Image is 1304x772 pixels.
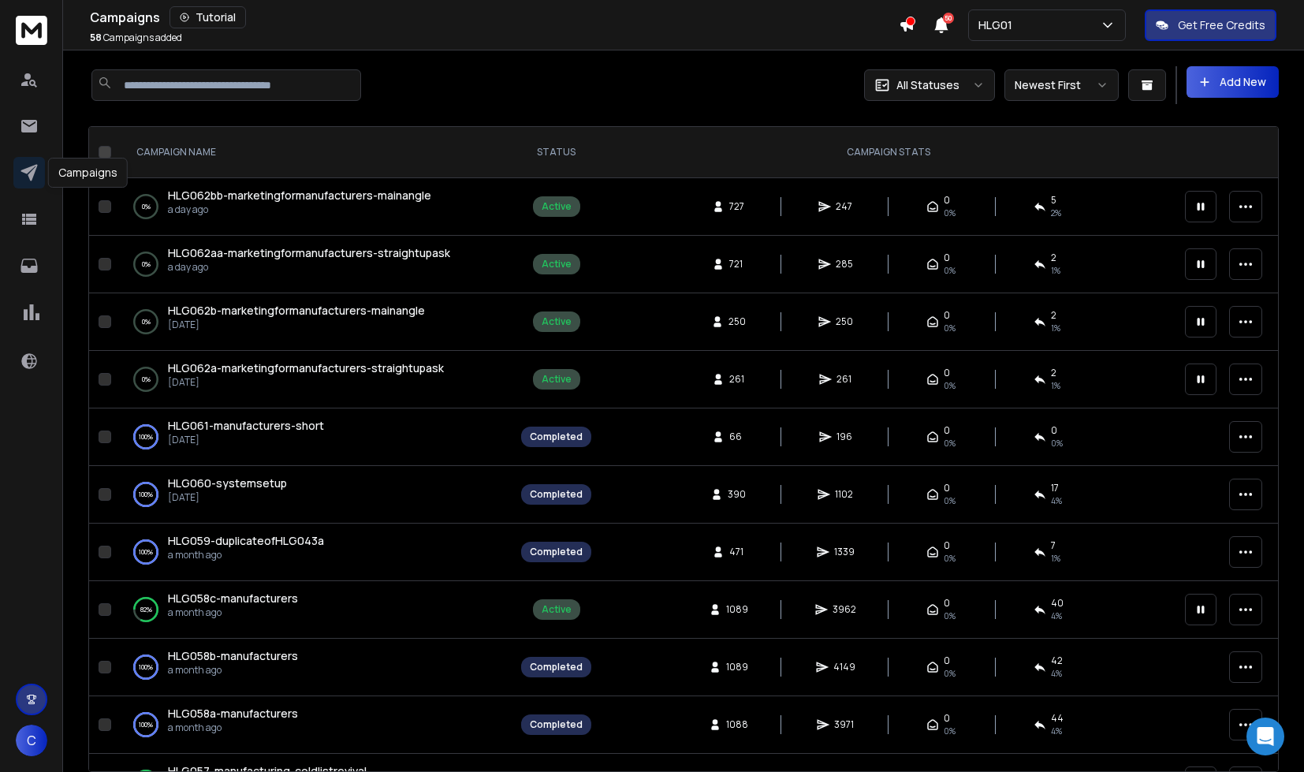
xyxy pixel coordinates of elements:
[1051,264,1060,277] span: 1 %
[1004,69,1119,101] button: Newest First
[530,661,583,673] div: Completed
[834,546,855,558] span: 1339
[943,13,954,24] span: 50
[1051,597,1064,610] span: 40
[117,236,512,293] td: 0%HLG062aa-marketingformanufacturers-straightupaska day ago
[1051,610,1062,622] span: 4 %
[944,552,956,565] span: 0%
[1051,655,1063,667] span: 42
[944,494,956,507] span: 0%
[168,319,425,331] p: [DATE]
[142,314,151,330] p: 0 %
[833,661,855,673] span: 4149
[168,360,444,376] a: HLG062a-marketingformanufacturers-straightupask
[139,429,153,445] p: 100 %
[978,17,1019,33] p: HLG01
[117,696,512,754] td: 100%HLG058a-manufacturersa month ago
[140,602,152,617] p: 82 %
[142,199,151,214] p: 0 %
[542,315,572,328] div: Active
[1051,725,1062,737] span: 4 %
[168,533,324,549] a: HLG059-duplicateofHLG043a
[139,544,153,560] p: 100 %
[1178,17,1265,33] p: Get Free Credits
[729,431,745,443] span: 66
[168,722,298,734] p: a month ago
[1187,66,1279,98] button: Add New
[1051,194,1056,207] span: 5
[1051,207,1061,219] span: 2 %
[530,718,583,731] div: Completed
[729,200,745,213] span: 727
[168,706,298,722] a: HLG058a-manufacturers
[728,488,746,501] span: 390
[168,549,324,561] p: a month ago
[117,408,512,466] td: 100%HLG061-manufacturers-short[DATE]
[1051,309,1056,322] span: 2
[944,194,950,207] span: 0
[16,725,47,756] button: C
[168,418,324,434] a: HLG061-manufacturers-short
[944,725,956,737] span: 0%
[168,706,298,721] span: HLG058a-manufacturers
[944,207,956,219] span: 0%
[168,591,298,606] span: HLG058c-manufacturers
[168,648,298,664] a: HLG058b-manufacturers
[1051,322,1060,334] span: 1 %
[530,488,583,501] div: Completed
[726,661,748,673] span: 1089
[168,376,444,389] p: [DATE]
[944,482,950,494] span: 0
[726,603,748,616] span: 1089
[117,178,512,236] td: 0%HLG062bb-marketingformanufacturers-mainanglea day ago
[168,476,287,490] span: HLG060-systemsetup
[1051,482,1059,494] span: 17
[90,6,899,28] div: Campaigns
[835,488,853,501] span: 1102
[90,31,102,44] span: 58
[836,200,852,213] span: 247
[142,256,151,272] p: 0 %
[833,603,856,616] span: 3962
[1051,667,1062,680] span: 4 %
[168,303,425,319] a: HLG062b-marketingformanufacturers-mainangle
[944,712,950,725] span: 0
[1051,367,1056,379] span: 2
[836,431,852,443] span: 196
[542,373,572,386] div: Active
[142,371,151,387] p: 0 %
[117,127,512,178] th: CAMPAIGN NAME
[1051,424,1057,437] span: 0
[944,309,950,322] span: 0
[168,591,298,606] a: HLG058c-manufacturers
[836,258,853,270] span: 285
[117,581,512,639] td: 82%HLG058c-manufacturersa month ago
[944,424,950,437] span: 0
[168,533,324,548] span: HLG059-duplicateofHLG043a
[117,639,512,696] td: 100%HLG058b-manufacturersa month ago
[168,261,450,274] p: a day ago
[944,667,956,680] span: 0%
[168,664,298,677] p: a month ago
[944,437,956,449] span: 0%
[834,718,854,731] span: 3971
[944,539,950,552] span: 0
[168,203,431,216] p: a day ago
[726,718,748,731] span: 1088
[530,546,583,558] div: Completed
[1051,539,1056,552] span: 7
[168,434,324,446] p: [DATE]
[168,360,444,375] span: HLG062a-marketingformanufacturers-straightupask
[729,373,745,386] span: 261
[168,491,287,504] p: [DATE]
[944,367,950,379] span: 0
[139,487,153,502] p: 100 %
[168,188,431,203] a: HLG062bb-marketingformanufacturers-mainangle
[90,32,182,44] p: Campaigns added
[170,6,246,28] button: Tutorial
